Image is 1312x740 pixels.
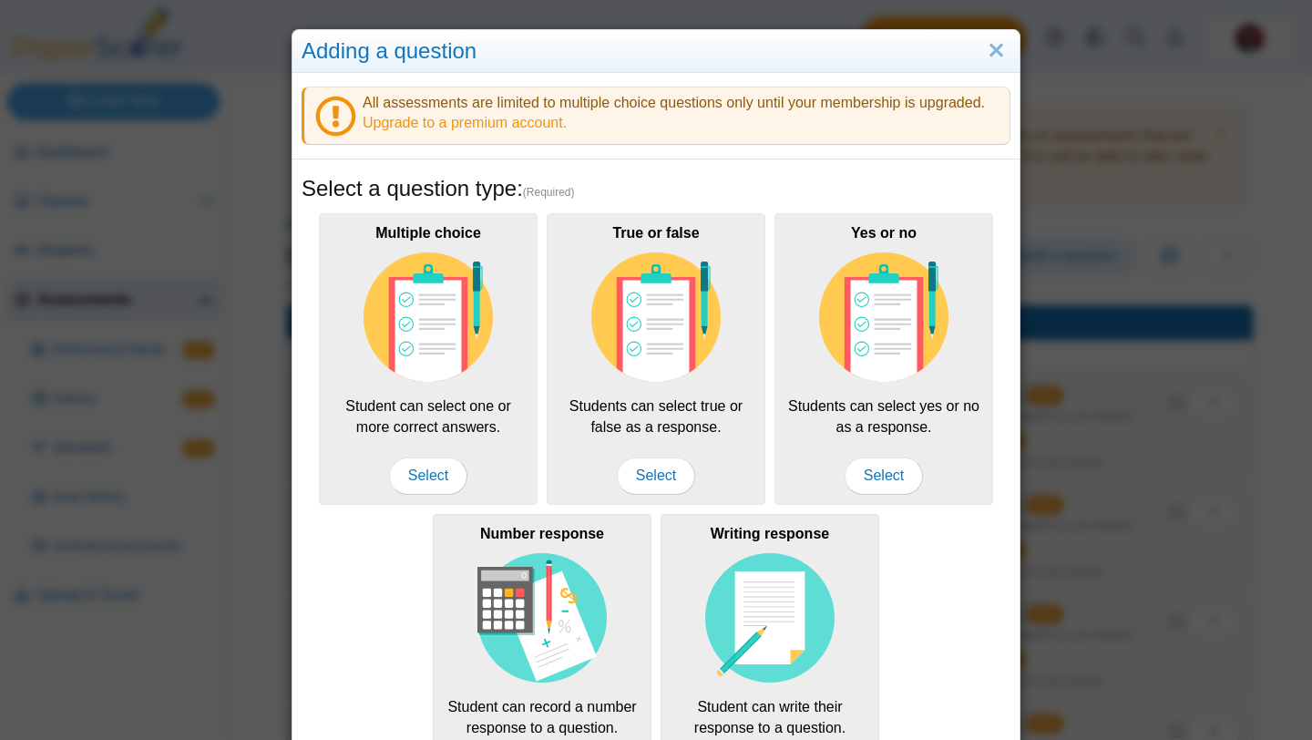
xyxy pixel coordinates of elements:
b: Yes or no [851,225,917,241]
b: Multiple choice [375,225,481,241]
b: Writing response [711,526,829,541]
b: True or false [612,225,699,241]
span: Select [845,457,923,494]
img: item-type-writing-response.svg [705,553,835,683]
span: Select [389,457,467,494]
a: Upgrade to a premium account. [363,115,567,130]
div: Students can select yes or no as a response. [774,213,993,505]
div: Adding a question [292,30,1020,73]
b: Number response [480,526,604,541]
div: Student can select one or more correct answers. [319,213,538,505]
img: item-type-multiple-choice.svg [364,252,493,382]
span: (Required) [523,185,575,200]
img: item-type-multiple-choice.svg [591,252,721,382]
span: Select [617,457,695,494]
a: Close [982,36,1010,67]
img: item-type-number-response.svg [477,553,607,683]
div: Students can select true or false as a response. [547,213,765,505]
h5: Select a question type: [302,173,1010,204]
div: All assessments are limited to multiple choice questions only until your membership is upgraded. [302,87,1010,145]
img: item-type-multiple-choice.svg [819,252,948,382]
